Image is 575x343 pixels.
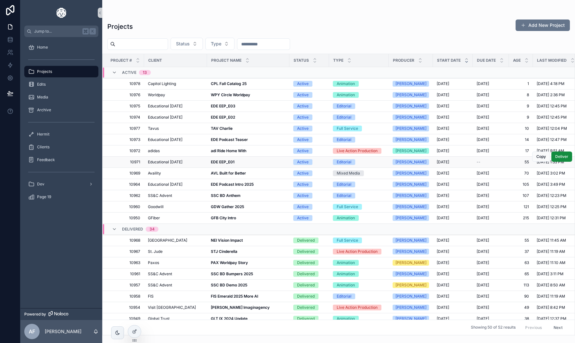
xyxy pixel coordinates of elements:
span: Deliver [555,154,568,159]
a: 17 [513,148,529,153]
span: [DATE] [477,182,489,187]
div: Editorial [337,114,351,120]
a: Educational [DATE] [148,160,203,165]
a: Availity [148,171,203,176]
span: [DATE] [437,193,449,198]
span: [DATE] 9:51 AM [537,148,564,153]
span: Availity [148,171,161,176]
a: [DATE] [477,115,505,120]
span: Archive [37,107,51,113]
a: TAV Charlie [211,126,286,131]
a: CPL Fall Catalog 25 [211,81,286,86]
span: Educational [DATE] [148,115,182,120]
div: Animation [337,81,355,87]
div: [PERSON_NAME] [395,215,426,221]
a: [DATE] [477,126,505,131]
div: Active [297,92,309,98]
img: App logo [57,8,66,18]
div: [PERSON_NAME] [395,114,426,120]
a: 10964 [110,182,140,187]
div: Active [297,182,309,187]
span: Tavus [148,126,159,131]
a: EDE EEP_E01 [211,160,286,165]
span: [DATE] [437,104,449,109]
span: [DATE] [437,160,449,165]
a: [DATE] [477,193,505,198]
span: Educational [DATE] [148,104,182,109]
span: [DATE] [477,92,489,97]
a: Editorial [333,114,385,120]
div: Editorial [337,193,351,199]
a: Projects [24,66,98,77]
a: Active [293,126,325,131]
span: [DATE] [477,104,489,109]
a: Active [293,215,325,221]
a: GFiber [148,215,203,221]
a: 10971 [110,160,140,165]
span: 10974 [110,115,140,120]
a: [DATE] [437,204,469,209]
a: 10975 [110,104,140,109]
a: [DATE] [437,92,469,97]
span: -- [477,160,480,165]
span: [DATE] 12:31 PM [537,215,566,221]
strong: GDW Gather 2025 [211,204,244,209]
div: [PERSON_NAME] [395,170,426,176]
span: [DATE] [437,215,449,221]
strong: GFB City Intro [211,215,236,220]
div: [PERSON_NAME] [395,92,426,98]
a: [DATE] [437,215,469,221]
a: [PERSON_NAME] [393,159,429,165]
a: [DATE] 1:33 PM [537,160,575,165]
a: [DATE] [477,215,505,221]
span: [DATE] [477,193,489,198]
span: [DATE] 4:18 PM [537,81,564,86]
span: Educational [DATE] [148,137,182,142]
a: Active [293,182,325,187]
a: [DATE] 3:49 PM [537,182,575,187]
a: Active [293,148,325,154]
a: 10969 [110,171,140,176]
span: Capitol Lighting [148,81,176,86]
a: [DATE] 12:47 PM [537,137,575,142]
a: [PERSON_NAME] [393,193,429,199]
a: Active [293,103,325,109]
a: EDE Podcast Teaser [211,137,286,142]
a: Media [24,91,98,103]
a: [PERSON_NAME] [393,170,429,176]
span: [DATE] [477,215,489,221]
a: 215 [513,215,529,221]
span: [DATE] [437,115,449,120]
div: [PERSON_NAME] [395,193,426,199]
a: Editorial [333,193,385,199]
a: Active [293,204,325,210]
span: Educational [DATE] [148,182,182,187]
a: 10973 [110,137,140,142]
button: Select Button [205,38,234,50]
span: 105 [513,182,529,187]
a: 8 [513,92,529,97]
a: [DATE] [477,171,505,176]
span: [DATE] 12:47 PM [537,137,567,142]
div: [PERSON_NAME] [395,159,426,165]
span: Edits [37,82,46,87]
span: Page 19 [37,194,51,199]
a: [PERSON_NAME] [393,148,429,154]
a: 10972 [110,148,140,153]
a: [DATE] 2:36 PM [537,92,575,97]
a: Educational [DATE] [148,137,203,142]
strong: EDE Podcast Teaser [211,137,248,142]
a: EDE Podcast Intro 2025 [211,182,286,187]
span: 14 [513,137,529,142]
span: adidas [148,148,160,153]
span: [DATE] 12:45 PM [537,104,567,109]
span: [DATE] [437,204,449,209]
a: [DATE] [437,193,469,198]
a: 10962 [110,193,140,198]
div: Editorial [337,159,351,165]
span: [DATE] [477,204,489,209]
a: [DATE] 12:23 PM [537,193,575,198]
a: [DATE] 3:02 PM [537,171,575,176]
a: 10 [513,126,529,131]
